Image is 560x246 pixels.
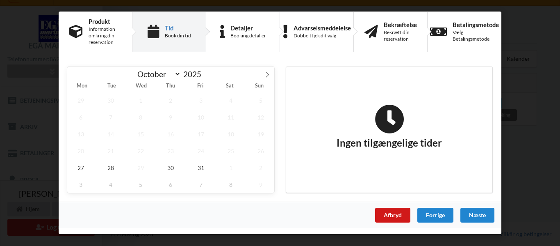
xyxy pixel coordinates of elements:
span: October 4, 2025 [217,92,244,109]
span: Thu [156,83,185,89]
div: Betalingsmetode [453,21,499,28]
span: Tue [97,83,126,89]
span: October 16, 2025 [157,126,184,143]
span: October 15, 2025 [127,126,154,143]
span: November 4, 2025 [97,176,124,193]
span: November 3, 2025 [67,176,94,193]
div: Forrige [417,208,453,223]
span: October 1, 2025 [127,92,154,109]
div: Næste [460,208,494,223]
span: October 27, 2025 [67,159,94,176]
div: Afbryd [375,208,410,223]
span: November 9, 2025 [247,176,274,193]
span: November 1, 2025 [217,159,244,176]
div: Produkt [89,18,121,25]
span: October 6, 2025 [67,109,94,126]
span: October 10, 2025 [187,109,214,126]
div: Bekræft din reservation [384,29,417,42]
span: October 28, 2025 [97,159,124,176]
span: October 17, 2025 [187,126,214,143]
h2: Ingen tilgængelige tider [337,104,442,149]
span: October 26, 2025 [247,143,274,159]
span: November 5, 2025 [127,176,154,193]
div: Book din tid [165,32,191,39]
span: October 20, 2025 [67,143,94,159]
div: Booking detaljer [230,32,266,39]
span: November 6, 2025 [157,176,184,193]
span: October 22, 2025 [127,143,154,159]
span: November 8, 2025 [217,176,244,193]
span: October 23, 2025 [157,143,184,159]
span: October 11, 2025 [217,109,244,126]
span: October 21, 2025 [97,143,124,159]
span: November 7, 2025 [187,176,214,193]
div: Dobbelttjek dit valg [294,32,351,39]
span: Sat [215,83,245,89]
span: October 8, 2025 [127,109,154,126]
div: Advarselsmeddelelse [294,25,351,31]
div: Tid [165,25,191,31]
select: Month [134,69,181,79]
span: Wed [126,83,156,89]
span: October 2, 2025 [157,92,184,109]
span: Mon [67,83,97,89]
span: October 18, 2025 [217,126,244,143]
span: October 12, 2025 [247,109,274,126]
span: October 5, 2025 [247,92,274,109]
span: October 14, 2025 [97,126,124,143]
div: Information omkring din reservation [89,26,121,46]
span: October 19, 2025 [247,126,274,143]
span: October 31, 2025 [187,159,214,176]
input: Year [181,69,208,79]
span: November 2, 2025 [247,159,274,176]
span: October 25, 2025 [217,143,244,159]
span: October 29, 2025 [127,159,154,176]
span: Fri [186,83,215,89]
span: Sun [245,83,274,89]
span: October 30, 2025 [157,159,184,176]
span: September 29, 2025 [67,92,94,109]
span: October 24, 2025 [187,143,214,159]
div: Detaljer [230,25,266,31]
div: Vælg Betalingsmetode [453,29,499,42]
span: October 13, 2025 [67,126,94,143]
span: October 7, 2025 [97,109,124,126]
div: Bekræftelse [384,21,417,28]
span: October 3, 2025 [187,92,214,109]
span: October 9, 2025 [157,109,184,126]
span: September 30, 2025 [97,92,124,109]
